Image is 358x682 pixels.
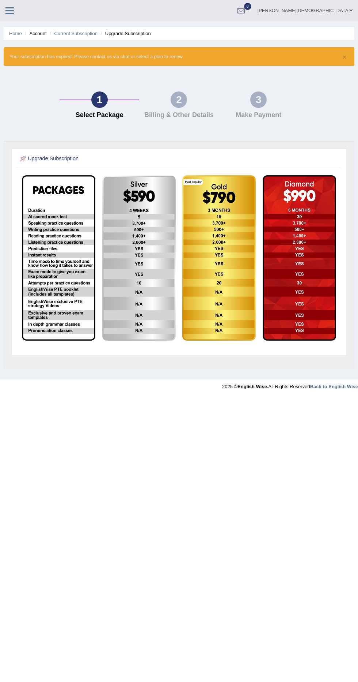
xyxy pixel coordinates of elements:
h4: Make Payment [222,112,295,119]
h2: Upgrade Subscription [19,154,218,164]
h4: Select Package [63,112,136,119]
img: EW package [22,175,95,341]
li: Upgrade Subscription [99,30,151,37]
div: Your subscription has expired. Please contact us via chat or select a plan to renew [4,47,354,66]
a: Back to English Wise [310,384,358,389]
div: 1 [91,91,108,108]
div: 2025 © All Rights Reserved [222,379,358,390]
button: × [342,53,347,61]
a: Home [9,31,22,36]
img: aud-online-diamond.png [263,175,336,341]
strong: English Wise. [237,384,268,389]
img: aud-online-silver.png [102,176,176,341]
img: aud-online-gold.png [182,175,256,341]
div: 2 [171,91,187,108]
h4: Billing & Other Details [143,112,215,119]
span: 0 [244,3,251,10]
a: Current Subscription [54,31,98,36]
li: Account [23,30,46,37]
div: 3 [250,91,267,108]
